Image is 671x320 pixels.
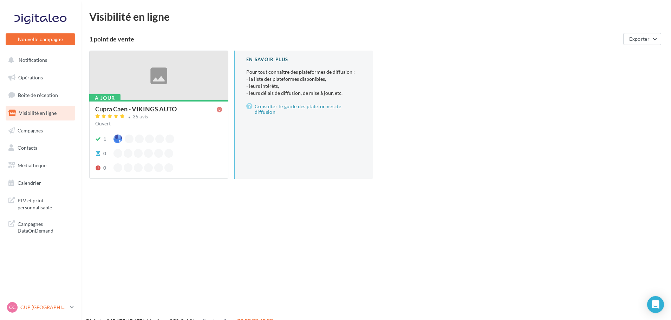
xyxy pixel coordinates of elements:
div: 0 [103,164,106,171]
a: Calendrier [4,176,77,190]
span: Campagnes [18,127,43,133]
span: Exporter [629,36,650,42]
a: Visibilité en ligne [4,106,77,120]
div: 0 [103,150,106,157]
span: Ouvert [95,120,111,126]
span: Visibilité en ligne [19,110,57,116]
span: PLV et print personnalisable [18,196,72,211]
div: Visibilité en ligne [89,11,663,22]
button: Notifications [4,53,74,67]
a: Campagnes DataOnDemand [4,216,77,237]
a: PLV et print personnalisable [4,193,77,214]
span: Notifications [19,57,47,63]
button: Nouvelle campagne [6,33,75,45]
span: Médiathèque [18,162,46,168]
li: - leurs intérêts, [246,83,362,90]
div: Open Intercom Messenger [647,296,664,313]
span: CC [9,304,15,311]
a: Boîte de réception [4,87,77,103]
div: 35 avis [133,115,148,119]
div: À jour [89,94,120,102]
span: Opérations [18,74,43,80]
div: Cupra Caen - VIKINGS AUTO [95,106,177,112]
a: Contacts [4,141,77,155]
span: Contacts [18,145,37,151]
p: Pour tout connaître des plateformes de diffusion : [246,68,362,97]
a: 35 avis [95,113,222,122]
a: Campagnes [4,123,77,138]
a: Consulter le guide des plateformes de diffusion [246,102,362,116]
span: Boîte de réception [18,92,58,98]
button: Exporter [623,33,661,45]
li: - leurs délais de diffusion, de mise à jour, etc. [246,90,362,97]
p: CUP [GEOGRAPHIC_DATA] [20,304,67,311]
div: En savoir plus [246,56,362,63]
div: 1 point de vente [89,36,620,42]
a: Opérations [4,70,77,85]
div: 1 [103,136,106,143]
a: Médiathèque [4,158,77,173]
li: - la liste des plateformes disponibles, [246,76,362,83]
span: Calendrier [18,180,41,186]
a: CC CUP [GEOGRAPHIC_DATA] [6,301,75,314]
span: Campagnes DataOnDemand [18,219,72,234]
